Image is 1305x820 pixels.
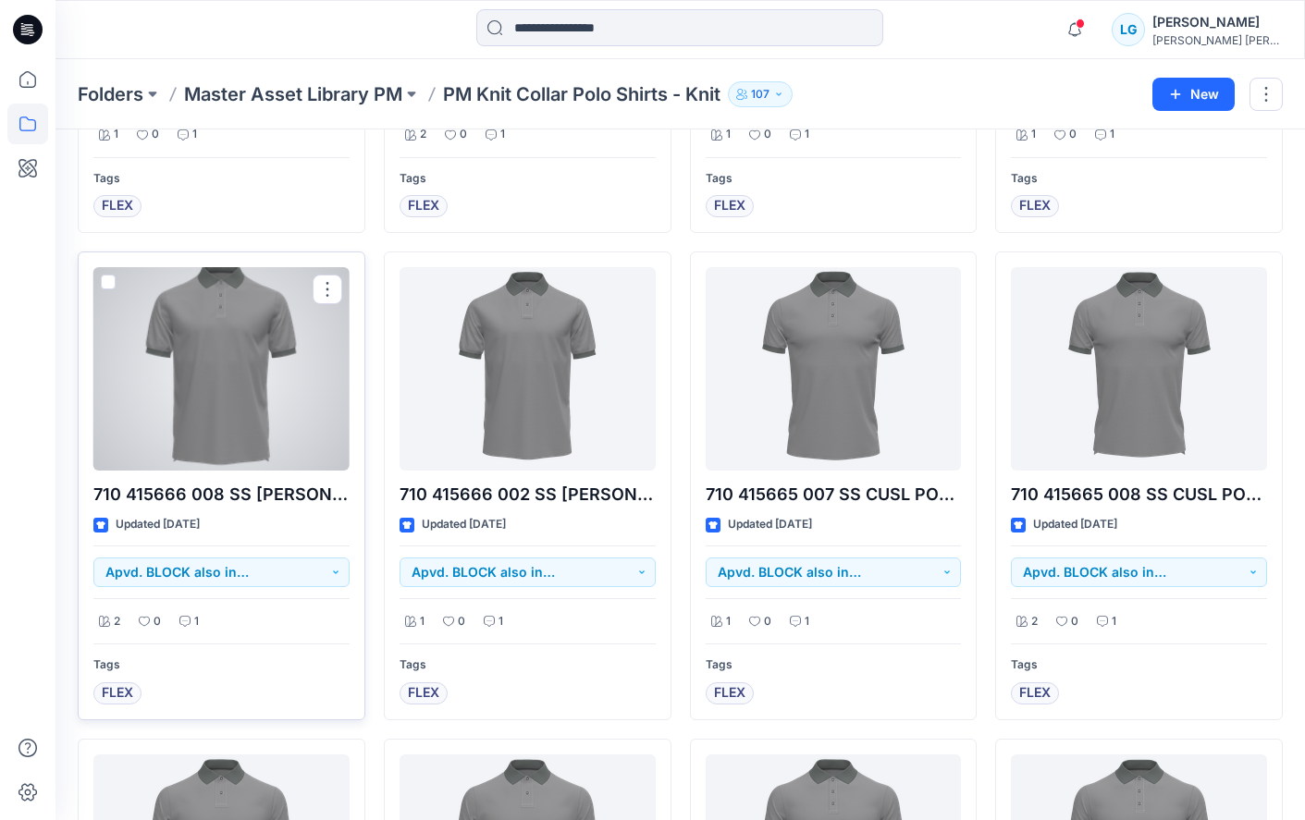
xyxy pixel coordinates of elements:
p: Updated [DATE] [1033,515,1117,534]
a: 710 415666 002 SS CL POLO EVEN HEM KC 2 BUTTON ICONIC PLACKET SC01 [400,267,656,471]
span: FLEX [714,195,745,217]
button: New [1152,78,1235,111]
p: 710 415666 008 SS [PERSON_NAME] UNEVEN HEM KC 3 BUTTON ENGLISH PLACKET SC01 [93,482,350,508]
p: 0 [764,612,771,631]
p: 0 [154,612,161,631]
span: FLEX [714,682,745,704]
p: 1 [194,612,199,631]
p: Tags [706,655,962,675]
p: 107 [751,84,769,104]
a: Folders [78,81,143,107]
a: 710 415665 007 SS CUSL POLO EVEN HEM KC 3 BUTTON NARROW PLACKET SC01 [706,267,962,471]
p: Tags [93,169,350,189]
p: Updated [DATE] [728,515,812,534]
button: 107 [728,81,793,107]
p: 710 415665 008 SS CUSL POLO UNEVEN HEM KC 3 BUTTON ENGLISH PLACKET SC01 [1011,482,1267,508]
span: FLEX [102,195,133,217]
p: 0 [458,612,465,631]
p: 1 [114,125,118,144]
p: Updated [DATE] [422,515,506,534]
div: LG [1112,13,1145,46]
p: Tags [1011,169,1267,189]
p: 2 [114,612,120,631]
p: 710 415666 002 SS [PERSON_NAME] EVEN HEM KC 2 BUTTON ICONIC PLACKET SC01 [400,482,656,508]
div: [PERSON_NAME] [PERSON_NAME] [1152,33,1282,47]
p: 1 [1110,125,1114,144]
p: 1 [192,125,197,144]
p: Tags [400,169,656,189]
p: 1 [1112,612,1116,631]
span: FLEX [102,682,133,704]
p: 0 [764,125,771,144]
span: FLEX [408,195,439,217]
p: 0 [152,125,159,144]
a: 710 415665 008 SS CUSL POLO UNEVEN HEM KC 3 BUTTON ENGLISH PLACKET SC01 [1011,267,1267,471]
p: 1 [805,612,809,631]
p: 2 [420,125,426,144]
span: FLEX [408,682,439,704]
p: 1 [1031,125,1036,144]
p: Updated [DATE] [116,515,200,534]
span: FLEX [1019,682,1051,704]
p: 710 415665 007 SS CUSL POLO EVEN HEM KC 3 BUTTON NARROW PLACKET SC01 [706,482,962,508]
p: Tags [706,169,962,189]
p: 0 [1069,125,1077,144]
a: 710 415666 008 SS CL POLO UNEVEN HEM KC 3 BUTTON ENGLISH PLACKET SC01 [93,267,350,471]
a: Master Asset Library PM [184,81,402,107]
p: 0 [1071,612,1078,631]
p: Tags [93,655,350,675]
p: 2 [1031,612,1038,631]
p: 1 [805,125,809,144]
p: 1 [499,612,503,631]
p: 1 [500,125,505,144]
span: FLEX [1019,195,1051,217]
p: Tags [400,655,656,675]
p: 1 [726,125,731,144]
p: 1 [726,612,731,631]
p: Tags [1011,655,1267,675]
p: PM Knit Collar Polo Shirts - Knit [443,81,720,107]
p: 1 [420,612,425,631]
div: [PERSON_NAME] [1152,11,1282,33]
p: 0 [460,125,467,144]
